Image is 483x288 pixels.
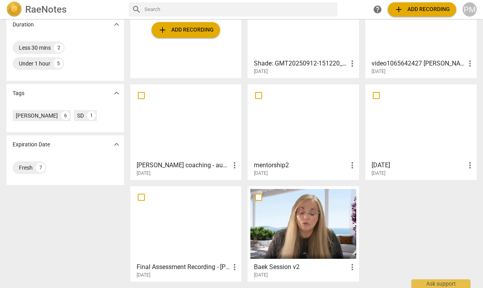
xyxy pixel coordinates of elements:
span: help [373,5,382,14]
a: [DATE][DATE] [368,87,474,176]
img: Logo [6,2,22,17]
button: Upload [388,2,456,17]
a: [PERSON_NAME] coaching - audio[DATE] [133,87,239,176]
span: [DATE] [254,170,268,177]
h3: Baek Session v2 [254,262,348,272]
span: Add recording [158,25,214,35]
span: expand_more [112,88,121,98]
div: 7 [36,163,45,172]
input: Search [144,3,334,16]
a: mentorship2[DATE] [250,87,356,176]
button: Show more [111,138,122,150]
div: 1 [87,111,96,120]
div: Less 30 mins [19,44,51,52]
span: more_vert [348,161,357,170]
span: more_vert [348,59,357,68]
span: [DATE] [372,170,385,177]
a: LogoRaeNotes [6,2,122,17]
h3: video1065642427 Patty B [372,59,465,68]
h3: 09.08.25 [372,161,465,170]
span: [DATE] [254,272,268,279]
span: add [158,25,167,35]
h2: RaeNotes [25,4,67,15]
p: Tags [13,89,24,97]
span: more_vert [230,262,239,272]
h3: Shade: GMT20250912-151220_Recording_640x360 [254,59,348,68]
a: Baek Session v2[DATE] [250,189,356,278]
button: Show more [111,87,122,99]
span: search [132,5,141,14]
span: expand_more [112,20,121,29]
span: add [394,5,403,14]
button: PM [463,2,477,17]
span: more_vert [465,161,475,170]
span: [DATE] [137,272,150,279]
button: Show more [111,19,122,30]
h3: Steve coaching - audio [137,161,230,170]
button: Upload [152,22,220,38]
div: SD [77,112,84,120]
span: more_vert [465,59,475,68]
span: more_vert [348,262,357,272]
span: [DATE] [372,68,385,75]
span: Add recording [394,5,450,14]
div: Under 1 hour [19,60,50,67]
div: Fresh [19,164,33,172]
div: [PERSON_NAME] [16,112,58,120]
p: Expiration Date [13,140,50,149]
span: [DATE] [137,170,150,177]
div: Ask support [411,279,470,288]
h3: Final Assessment Recording - Katarzyna Ja_kiel [137,262,230,272]
a: Help [370,2,385,17]
div: 2 [54,43,63,52]
h3: mentorship2 [254,161,348,170]
span: expand_more [112,140,121,149]
span: more_vert [230,161,239,170]
span: [DATE] [254,68,268,75]
a: Final Assessment Recording - [PERSON_NAME][DATE] [133,189,239,278]
p: Duration [13,21,34,29]
div: 6 [61,111,70,120]
div: 5 [54,59,63,68]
